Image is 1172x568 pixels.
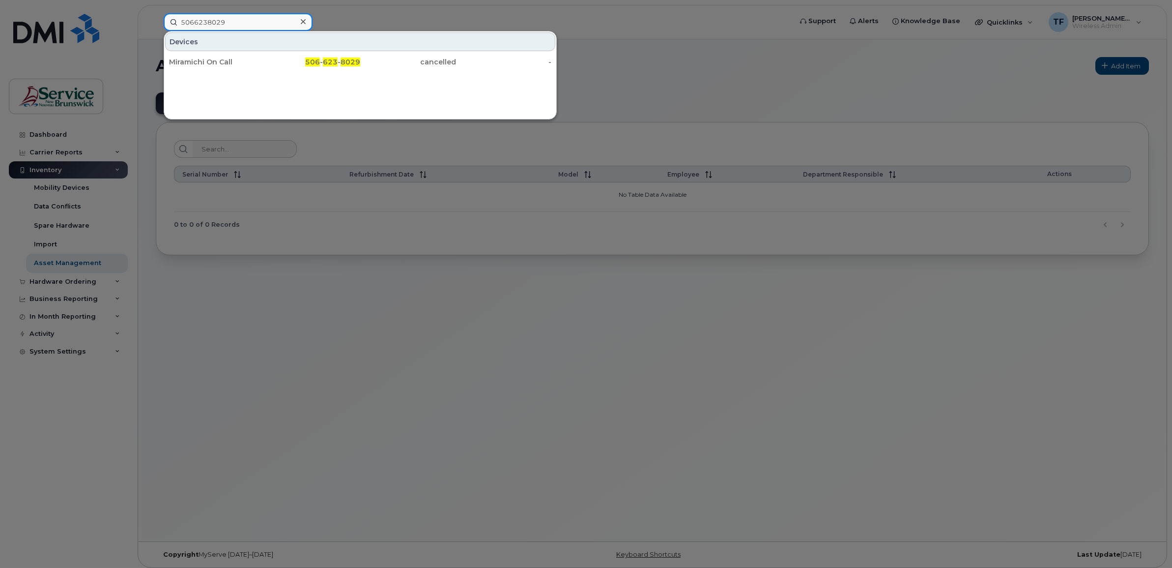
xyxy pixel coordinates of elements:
[360,57,456,67] div: cancelled
[169,57,265,67] div: Miramichi On Call
[341,58,360,66] span: 8029
[165,32,555,51] div: Devices
[305,58,320,66] span: 506
[165,53,555,71] a: Miramichi On Call506-623-8029cancelled-
[265,57,361,67] div: - -
[456,57,552,67] div: -
[323,58,338,66] span: 623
